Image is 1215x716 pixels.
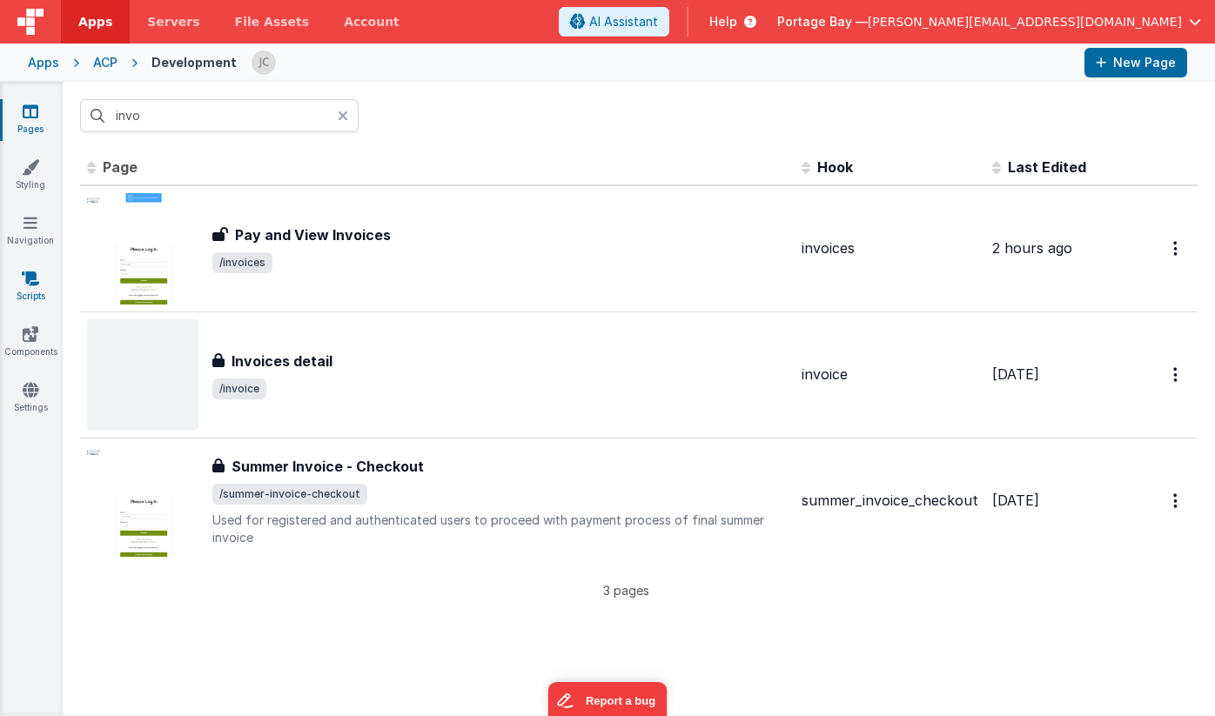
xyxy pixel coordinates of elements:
h3: Summer Invoice - Checkout [232,456,424,477]
span: /invoices [212,252,272,273]
button: Portage Bay — [PERSON_NAME][EMAIL_ADDRESS][DOMAIN_NAME] [777,13,1201,30]
h3: Pay and View Invoices [235,224,391,245]
span: /invoice [212,378,266,399]
span: Help [709,13,737,30]
span: File Assets [235,13,310,30]
button: New Page [1084,48,1187,77]
span: 2 hours ago [992,239,1072,257]
p: 3 pages [80,581,1171,599]
span: [DATE] [992,492,1039,509]
input: Search pages, id's ... [80,99,359,132]
span: AI Assistant [589,13,658,30]
div: invoices [802,238,978,258]
div: invoice [802,365,978,385]
span: /summer-invoice-checkout [212,484,367,505]
img: 5d1ca2343d4fbe88511ed98663e9c5d3 [252,50,276,75]
span: Last Edited [1008,158,1086,176]
div: Development [151,54,237,71]
p: Used for registered and authenticated users to proceed with payment process of final summer invoice [212,512,788,546]
div: ACP [93,54,117,71]
div: Apps [28,54,59,71]
span: Apps [78,13,112,30]
h3: Invoices detail [232,351,332,371]
span: Servers [147,13,199,30]
span: Page [103,158,138,176]
button: Options [1163,357,1191,392]
div: summer_invoice_checkout [802,491,978,511]
button: AI Assistant [559,7,669,37]
span: Hook [817,158,853,176]
span: [PERSON_NAME][EMAIL_ADDRESS][DOMAIN_NAME] [868,13,1182,30]
button: Options [1163,231,1191,266]
span: [DATE] [992,365,1039,383]
button: Options [1163,483,1191,519]
span: Portage Bay — [777,13,868,30]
